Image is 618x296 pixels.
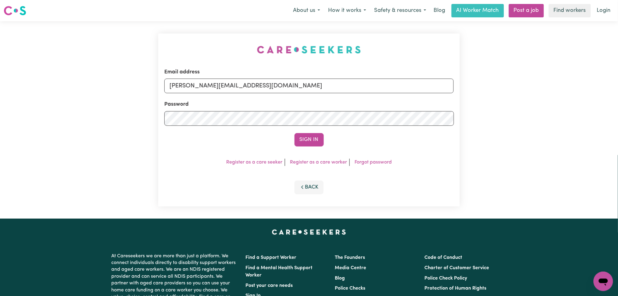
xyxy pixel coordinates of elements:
[4,5,26,16] img: Careseekers logo
[289,4,324,17] button: About us
[246,283,293,288] a: Post your care needs
[272,230,346,234] a: Careseekers home page
[424,266,489,270] a: Charter of Customer Service
[593,4,614,17] a: Login
[290,160,347,165] a: Register as a care worker
[226,160,282,165] a: Register as a care seeker
[324,4,370,17] button: How it works
[594,272,613,291] iframe: Button to launch messaging window
[509,4,544,17] a: Post a job
[430,4,449,17] a: Blog
[335,286,366,291] a: Police Checks
[295,181,324,194] button: Back
[355,160,392,165] a: Forgot password
[452,4,504,17] a: AI Worker Match
[424,286,486,291] a: Protection of Human Rights
[424,276,467,281] a: Police Check Policy
[4,4,26,18] a: Careseekers logo
[370,4,430,17] button: Safety & resources
[549,4,591,17] a: Find workers
[164,68,200,76] label: Email address
[335,276,345,281] a: Blog
[246,255,297,260] a: Find a Support Worker
[164,79,454,93] input: Email address
[424,255,462,260] a: Code of Conduct
[246,266,313,278] a: Find a Mental Health Support Worker
[164,100,189,108] label: Password
[295,133,324,146] button: Sign In
[335,266,366,270] a: Media Centre
[335,255,365,260] a: The Founders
